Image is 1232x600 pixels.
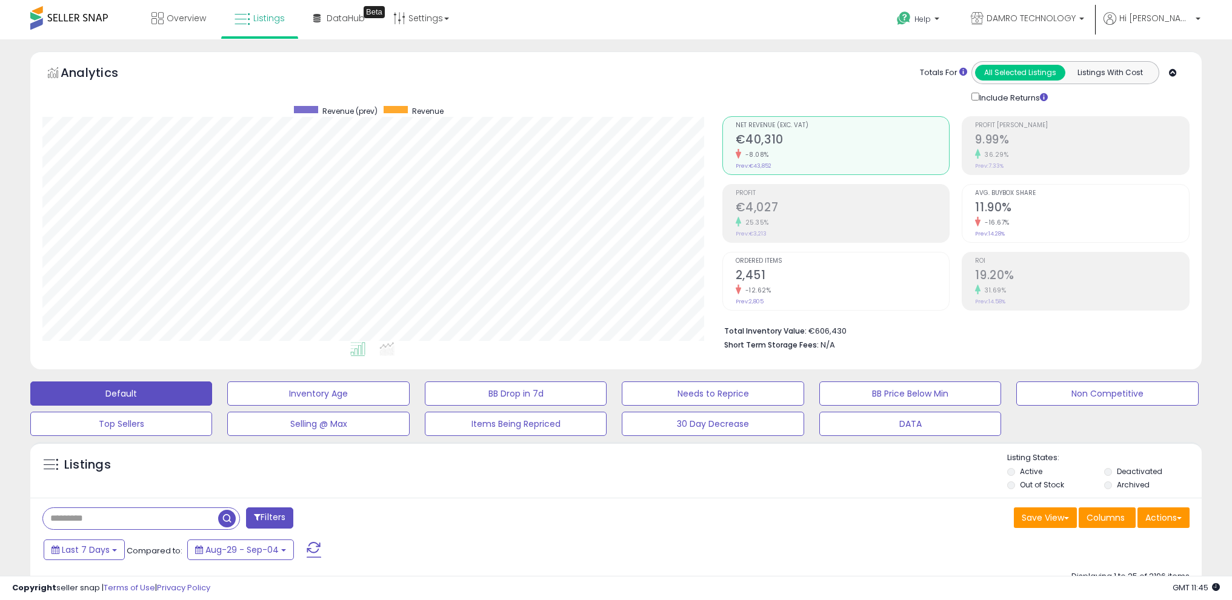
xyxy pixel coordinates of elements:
[30,412,212,436] button: Top Sellers
[724,326,807,336] b: Total Inventory Value:
[975,133,1189,149] h2: 9.99%
[975,122,1189,129] span: Profit [PERSON_NAME]
[127,545,182,556] span: Compared to:
[819,381,1001,406] button: BB Price Below Min
[741,218,769,227] small: 25.35%
[975,200,1189,217] h2: 11.90%
[425,381,607,406] button: BB Drop in 7d
[975,258,1189,265] span: ROI
[736,258,950,265] span: Ordered Items
[64,457,111,473] h5: Listings
[741,286,771,295] small: -12.62%
[205,544,279,556] span: Aug-29 - Sep-04
[425,412,607,436] button: Items Being Repriced
[975,298,1005,305] small: Prev: 14.58%
[1119,12,1192,24] span: Hi [PERSON_NAME]
[412,106,444,116] span: Revenue
[1087,512,1125,524] span: Columns
[987,12,1076,24] span: DAMRO TECHNOLOGY
[104,582,155,593] a: Terms of Use
[736,162,771,170] small: Prev: €43,852
[253,12,285,24] span: Listings
[975,65,1065,81] button: All Selected Listings
[1104,12,1200,39] a: Hi [PERSON_NAME]
[227,381,409,406] button: Inventory Age
[736,133,950,149] h2: €40,310
[981,218,1010,227] small: -16.67%
[1020,480,1064,490] label: Out of Stock
[819,412,1001,436] button: DATA
[187,539,294,560] button: Aug-29 - Sep-04
[1014,507,1077,528] button: Save View
[1137,507,1190,528] button: Actions
[12,582,56,593] strong: Copyright
[896,11,911,26] i: Get Help
[887,2,951,39] a: Help
[61,64,142,84] h5: Analytics
[227,412,409,436] button: Selling @ Max
[975,162,1004,170] small: Prev: 7.33%
[327,12,365,24] span: DataHub
[736,298,764,305] small: Prev: 2,805
[12,582,210,594] div: seller snap | |
[157,582,210,593] a: Privacy Policy
[736,190,950,197] span: Profit
[1173,582,1220,593] span: 2025-09-12 11:45 GMT
[724,340,819,350] b: Short Term Storage Fees:
[975,190,1189,197] span: Avg. Buybox Share
[1020,466,1042,476] label: Active
[44,539,125,560] button: Last 7 Days
[246,507,293,529] button: Filters
[975,230,1005,237] small: Prev: 14.28%
[1016,381,1198,406] button: Non Competitive
[736,200,950,217] h2: €4,027
[167,12,206,24] span: Overview
[1071,571,1190,582] div: Displaying 1 to 25 of 2196 items
[981,286,1006,295] small: 31.69%
[364,6,385,18] div: Tooltip anchor
[736,230,767,237] small: Prev: €3,213
[1007,452,1202,464] p: Listing States:
[736,268,950,285] h2: 2,451
[821,339,835,351] span: N/A
[736,122,950,129] span: Net Revenue (Exc. VAT)
[1065,65,1155,81] button: Listings With Cost
[622,412,804,436] button: 30 Day Decrease
[322,106,378,116] span: Revenue (prev)
[741,150,769,159] small: -8.08%
[975,268,1189,285] h2: 19.20%
[962,90,1062,104] div: Include Returns
[724,323,1180,337] li: €606,430
[622,381,804,406] button: Needs to Reprice
[1117,480,1150,490] label: Archived
[1117,466,1162,476] label: Deactivated
[30,381,212,406] button: Default
[981,150,1008,159] small: 36.29%
[1079,507,1136,528] button: Columns
[920,67,967,79] div: Totals For
[62,544,110,556] span: Last 7 Days
[914,14,931,24] span: Help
